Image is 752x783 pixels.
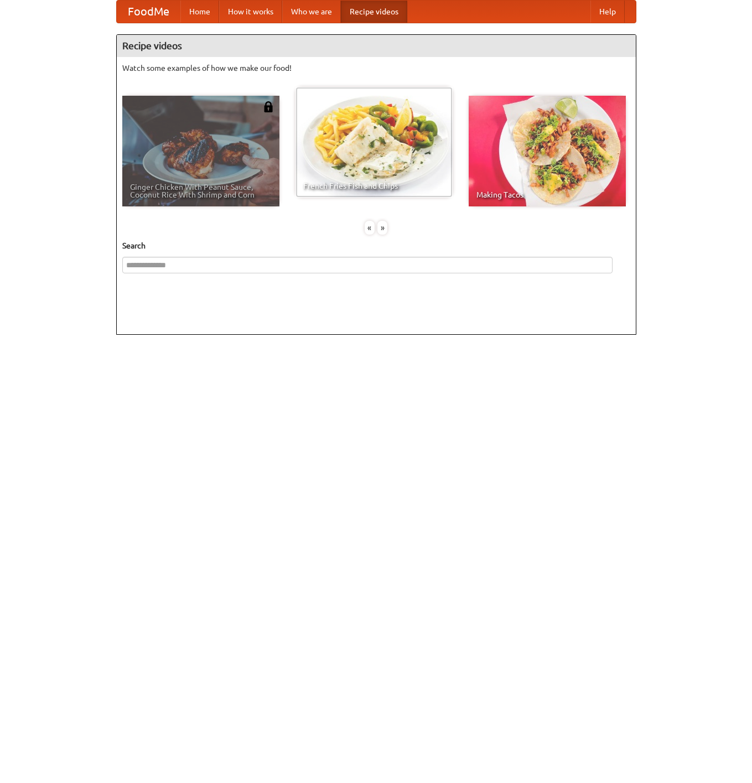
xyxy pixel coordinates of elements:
[303,182,445,190] span: French Fries Fish and Chips
[469,96,626,206] a: Making Tacos
[117,1,180,23] a: FoodMe
[282,1,341,23] a: Who we are
[263,101,274,112] img: 483408.png
[476,191,618,199] span: Making Tacos
[122,63,630,74] p: Watch some examples of how we make our food!
[122,240,630,251] h5: Search
[341,1,407,23] a: Recipe videos
[295,87,453,198] a: French Fries Fish and Chips
[377,221,387,235] div: »
[590,1,625,23] a: Help
[219,1,282,23] a: How it works
[180,1,219,23] a: Home
[117,35,636,57] h4: Recipe videos
[365,221,375,235] div: «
